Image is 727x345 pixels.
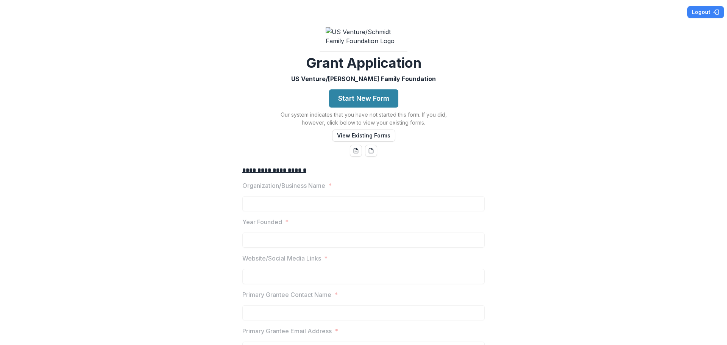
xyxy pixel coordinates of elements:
[306,55,421,71] h2: Grant Application
[242,326,332,336] p: Primary Grantee Email Address
[242,181,325,190] p: Organization/Business Name
[291,74,436,83] p: US Venture/[PERSON_NAME] Family Foundation
[687,6,724,18] button: Logout
[269,111,458,126] p: Our system indicates that you have not started this form. If you did, however, click below to vie...
[329,89,398,108] button: Start New Form
[242,217,282,226] p: Year Founded
[350,145,362,157] button: word-download
[326,27,401,45] img: US Venture/Schmidt Family Foundation Logo
[242,254,321,263] p: Website/Social Media Links
[242,290,331,299] p: Primary Grantee Contact Name
[332,130,395,142] button: View Existing Forms
[365,145,377,157] button: pdf-download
